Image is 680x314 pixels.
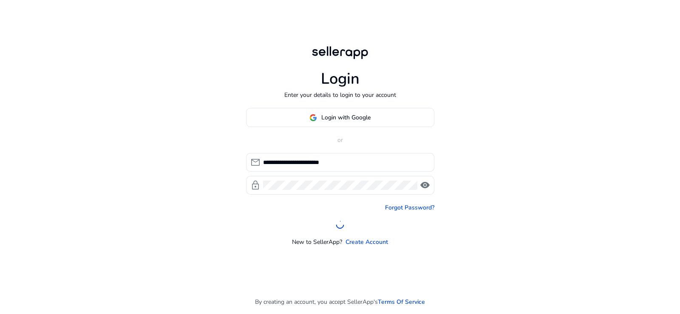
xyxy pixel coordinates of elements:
[346,238,388,246] a: Create Account
[321,113,371,122] span: Login with Google
[246,108,434,127] button: Login with Google
[420,180,430,190] span: visibility
[250,157,261,167] span: mail
[309,114,317,122] img: google-logo.svg
[250,180,261,190] span: lock
[378,297,425,306] a: Terms Of Service
[385,203,434,212] a: Forgot Password?
[246,136,434,144] p: or
[292,238,342,246] p: New to SellerApp?
[321,70,360,88] h1: Login
[284,91,396,99] p: Enter your details to login to your account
